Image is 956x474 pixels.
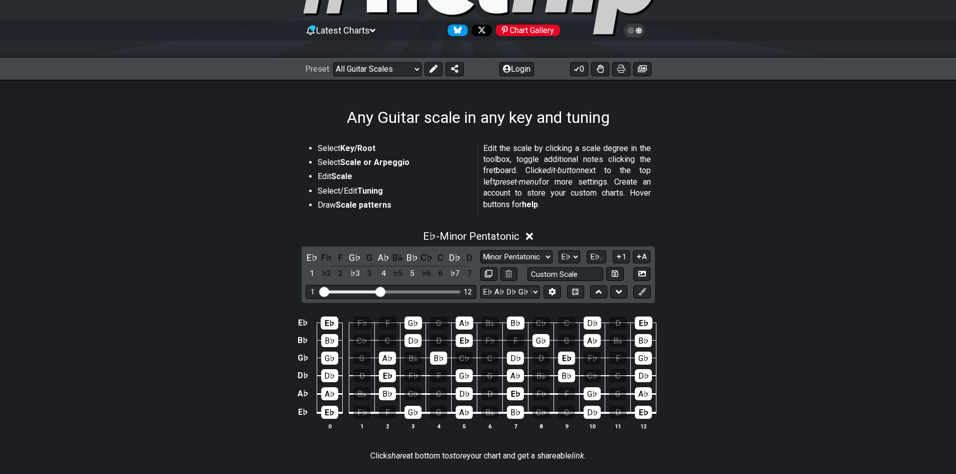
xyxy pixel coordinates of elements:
[609,334,626,347] div: B𝄫
[296,349,310,367] td: G♭
[456,369,473,382] div: G♭
[404,334,422,347] div: D♭
[340,157,409,167] strong: Scale or Arpeggio
[613,250,630,264] button: 1
[631,421,656,431] th: 12
[587,250,606,264] button: E♭..
[321,369,338,382] div: D♭
[609,387,626,400] div: G
[499,62,534,76] button: Login
[503,421,528,431] th: 7
[570,62,588,76] button: 0
[609,406,626,419] div: D
[430,317,448,330] div: G
[507,387,524,400] div: E♭
[379,317,396,330] div: F
[379,369,396,382] div: E♭
[480,285,540,299] select: Tuning
[306,285,476,298] div: Visible fret range
[434,267,447,280] div: toggle scale degree
[363,267,376,280] div: toggle scale degree
[532,352,550,365] div: D
[405,251,419,264] div: toggle pitch class
[404,369,422,382] div: F♭
[456,317,473,330] div: A♭
[612,62,630,76] button: Print
[320,267,333,280] div: toggle scale degree
[584,317,601,330] div: D♭
[449,267,462,280] div: toggle scale degree
[379,352,396,365] div: A♭
[387,451,406,460] em: share
[532,387,550,400] div: F♭
[347,108,610,127] h1: Any Guitar scale in any key and tuning
[353,406,370,419] div: F♭
[635,406,652,419] div: E♭
[542,166,581,175] em: edit-button
[481,334,498,347] div: F♭
[452,421,477,431] th: 5
[296,403,310,422] td: E♭
[507,369,524,382] div: A♭
[379,387,396,400] div: B♭
[353,317,371,330] div: F♭
[426,421,452,431] th: 4
[321,334,338,347] div: B♭
[405,267,419,280] div: toggle scale degree
[317,421,342,431] th: 0
[456,352,473,365] div: C♭
[591,62,609,76] button: Toggle Dexterity for all fretkits
[532,369,550,382] div: B𝄫
[609,369,626,382] div: C
[353,334,370,347] div: C♭
[635,369,652,382] div: D♭
[430,352,447,365] div: B♭
[404,406,422,419] div: G♭
[481,352,498,365] div: C
[456,387,473,400] div: D♭
[635,387,652,400] div: A♭
[370,450,586,461] p: Click at bottom to your chart and get a shareable .
[379,334,396,347] div: C
[318,171,471,185] li: Edit
[334,267,347,280] div: toggle scale degree
[507,317,524,330] div: B♭
[481,387,498,400] div: D
[391,267,404,280] div: toggle scale degree
[296,367,310,385] td: D♭
[404,352,422,365] div: B𝄫
[496,25,560,36] div: Chart Gallery
[331,172,352,181] strong: Scale
[584,387,601,400] div: G♭
[375,421,400,431] th: 2
[532,317,550,330] div: C♭
[468,25,492,36] a: Follow #fretflip at X
[584,369,601,382] div: C♭
[316,25,370,36] span: Latest Charts
[522,200,538,209] strong: help
[584,406,601,419] div: D♭
[532,406,550,419] div: C♭
[558,317,576,330] div: C
[633,267,650,281] button: Create Image
[558,406,575,419] div: C
[635,317,652,330] div: E♭
[449,251,462,264] div: toggle pitch class
[572,451,584,460] em: link
[464,288,472,296] div: 12
[306,267,319,280] div: toggle scale degree
[633,285,650,299] button: First click edit preset to enable marker editing
[629,26,640,35] span: Toggle light / dark theme
[483,143,651,210] p: Edit the scale by clicking a scale degree in the toolbox, toggle additional notes clicking the fr...
[296,314,310,332] td: E♭
[477,421,503,431] th: 6
[334,251,347,264] div: toggle pitch class
[605,421,631,431] th: 11
[434,251,447,264] div: toggle pitch class
[404,387,422,400] div: C♭
[320,251,333,264] div: toggle pitch class
[610,285,627,299] button: Move down
[554,421,580,431] th: 9
[635,334,652,347] div: B♭
[296,384,310,403] td: A♭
